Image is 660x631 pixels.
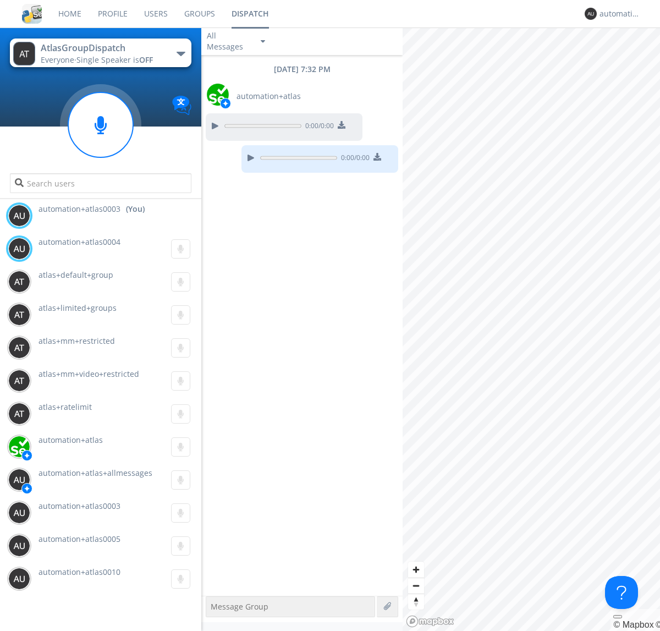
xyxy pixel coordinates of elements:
[41,42,164,54] div: AtlasGroupDispatch
[38,435,103,445] span: automation+atlas
[408,578,424,594] button: Zoom out
[301,121,334,133] span: 0:00 / 0:00
[13,42,35,65] img: 373638.png
[38,237,120,247] span: automation+atlas0004
[76,54,153,65] span: Single Speaker is
[8,535,30,557] img: 373638.png
[207,30,251,52] div: All Messages
[406,615,454,628] a: Mapbox logo
[172,96,191,115] img: Translation enabled
[38,369,139,379] span: atlas+mm+video+restricted
[38,204,120,215] span: automation+atlas0003
[408,562,424,578] button: Zoom in
[8,436,30,458] img: d2d01cd9b4174d08988066c6d424eccd
[408,594,424,610] span: Reset bearing to north
[408,578,424,594] span: Zoom out
[10,39,191,67] button: AtlasGroupDispatchEveryone·Single Speaker isOFF
[585,8,597,20] img: 373638.png
[8,205,30,227] img: 373638.png
[38,501,120,511] span: automation+atlas0003
[8,304,30,326] img: 373638.png
[605,576,638,609] iframe: Toggle Customer Support
[8,370,30,392] img: 373638.png
[337,153,370,165] span: 0:00 / 0:00
[261,40,265,43] img: caret-down-sm.svg
[22,4,42,24] img: cddb5a64eb264b2086981ab96f4c1ba7
[8,403,30,425] img: 373638.png
[613,620,653,629] a: Mapbox
[38,336,115,346] span: atlas+mm+restricted
[8,502,30,524] img: 373638.png
[38,270,113,280] span: atlas+default+group
[201,64,403,75] div: [DATE] 7:32 PM
[599,8,641,19] div: automation+atlas0003
[8,568,30,590] img: 373638.png
[38,402,92,412] span: atlas+ratelimit
[8,271,30,293] img: 373638.png
[41,54,164,65] div: Everyone ·
[237,91,301,102] span: automation+atlas
[8,469,30,491] img: 373638.png
[38,468,152,478] span: automation+atlas+allmessages
[373,153,381,161] img: download media button
[8,238,30,260] img: 373638.png
[38,303,117,313] span: atlas+limited+groups
[207,84,229,106] img: d2d01cd9b4174d08988066c6d424eccd
[8,337,30,359] img: 373638.png
[10,173,191,193] input: Search users
[38,567,120,577] span: automation+atlas0010
[38,534,120,544] span: automation+atlas0005
[338,121,345,129] img: download media button
[139,54,153,65] span: OFF
[613,615,622,618] button: Toggle attribution
[408,594,424,610] button: Reset bearing to north
[126,204,145,215] div: (You)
